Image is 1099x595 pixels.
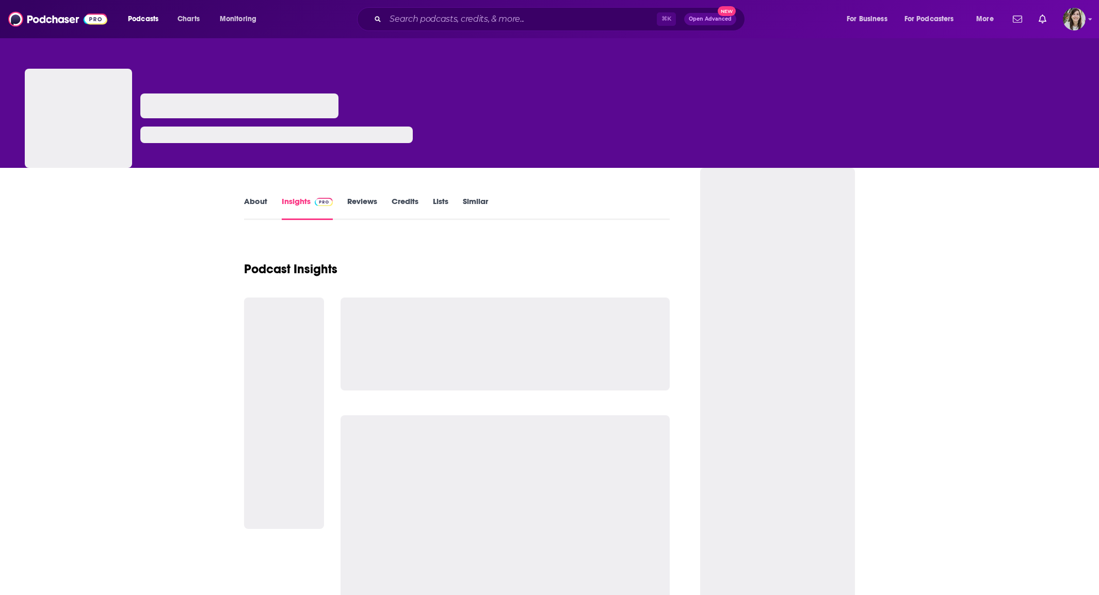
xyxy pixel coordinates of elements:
[969,11,1007,27] button: open menu
[315,198,333,206] img: Podchaser Pro
[433,196,448,220] a: Lists
[220,12,256,26] span: Monitoring
[213,11,270,27] button: open menu
[282,196,333,220] a: InsightsPodchaser Pro
[244,196,267,220] a: About
[1009,10,1026,28] a: Show notifications dropdown
[657,12,676,26] span: ⌘ K
[976,12,994,26] span: More
[121,11,172,27] button: open menu
[392,196,418,220] a: Credits
[689,17,732,22] span: Open Advanced
[1035,10,1050,28] a: Show notifications dropdown
[718,6,736,16] span: New
[839,11,900,27] button: open menu
[463,196,488,220] a: Similar
[177,12,200,26] span: Charts
[244,261,337,277] h1: Podcast Insights
[847,12,887,26] span: For Business
[904,12,954,26] span: For Podcasters
[1063,8,1086,30] button: Show profile menu
[385,11,657,27] input: Search podcasts, credits, & more...
[898,11,969,27] button: open menu
[684,13,736,25] button: Open AdvancedNew
[1063,8,1086,30] span: Logged in as devinandrade
[128,12,158,26] span: Podcasts
[1063,8,1086,30] img: User Profile
[347,196,377,220] a: Reviews
[367,7,755,31] div: Search podcasts, credits, & more...
[171,11,206,27] a: Charts
[8,9,107,29] img: Podchaser - Follow, Share and Rate Podcasts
